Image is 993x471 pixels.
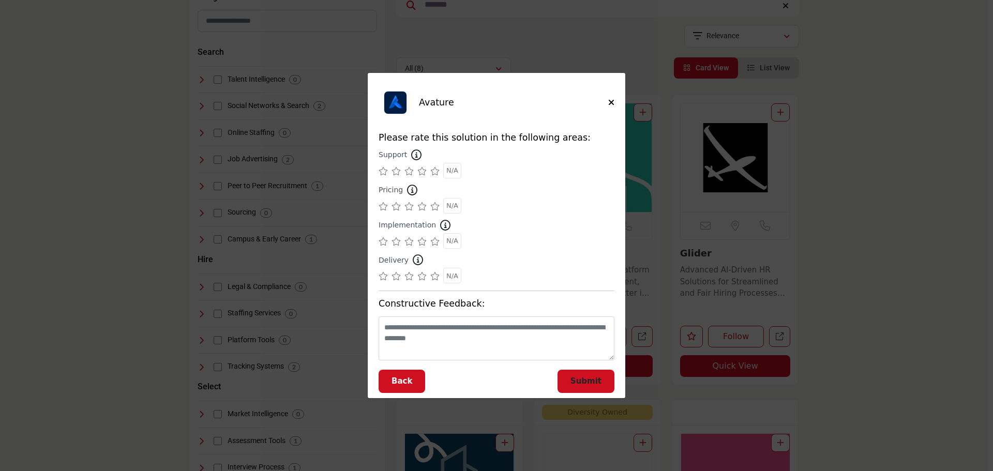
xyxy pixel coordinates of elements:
[379,256,409,265] h6: How would you rate their delivery?
[379,298,614,309] h5: Constructive Feedback:
[419,97,608,108] h5: Avature
[446,166,458,174] span: N/A
[392,376,412,386] span: Back
[379,150,407,159] h6: How would you rate their support?
[379,132,614,143] h5: Please rate this solution in the following areas:
[446,202,458,209] span: N/A
[384,91,407,114] img: Avature Logo
[379,370,425,393] button: Back
[608,97,614,108] button: Close
[446,272,458,280] span: N/A
[440,225,450,225] i: How would you rate their implementation?
[446,237,458,245] span: N/A
[379,186,403,194] h6: How would you rate their pricing?
[570,376,601,386] span: Submit
[558,370,614,393] button: Submit
[379,221,436,230] h6: How would you rate their implementation?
